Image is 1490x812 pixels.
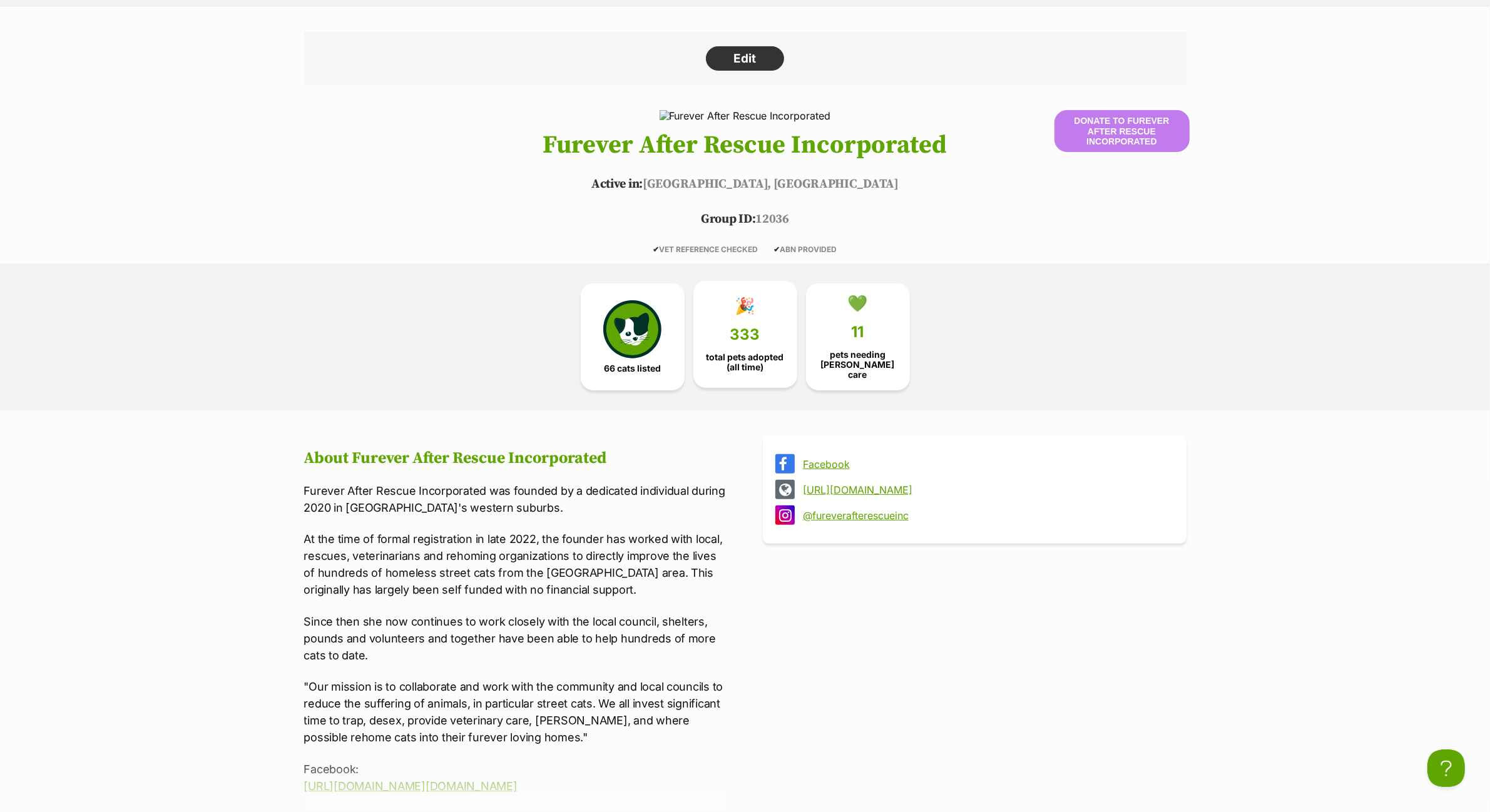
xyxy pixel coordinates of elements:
p: "Our mission is to collaborate and work with the community and local councils to reduce the suffe... [304,678,728,746]
a: Facebook [803,459,1169,470]
span: ABN PROVIDED [774,245,837,254]
p: Furever After Rescue Incorporated was founded by a dedicated individual during 2020 in [GEOGRAPHI... [304,482,728,516]
a: 66 cats listed [581,283,685,391]
div: 💚 [848,294,868,313]
span: total pets adopted (all time) [704,352,787,372]
p: [GEOGRAPHIC_DATA], [GEOGRAPHIC_DATA] [285,175,1205,194]
a: 💚 11 pets needing [PERSON_NAME] care [806,283,910,391]
a: @fureverafterescueinc [803,510,1169,521]
p: 12036 [285,210,1205,229]
a: [URL][DOMAIN_NAME] [803,484,1169,495]
span: VET REFERENCE CHECKED [653,245,758,254]
h2: About Furever After Rescue Incorporated [304,449,728,468]
h1: Furever After Rescue Incorporated [285,131,1205,159]
span: 11 [852,323,864,341]
icon: ✔ [774,245,780,254]
p: Since then she now continues to work closely with the local council, shelters, pounds and volunte... [304,613,728,664]
img: cat-icon-068c71abf8fe30c970a85cd354bc8e23425d12f6e8612795f06af48be43a487a.svg [603,300,661,358]
a: Edit [706,46,784,71]
div: 🎉 [735,297,755,315]
p: At the time of formal registration in late 2022, the founder has worked with local, rescues, vete... [304,530,728,598]
button: Donate to Furever After Rescue Incorporated [1054,110,1190,151]
span: 66 cats listed [604,363,661,373]
span: 333 [730,326,760,343]
a: 🎉 333 total pets adopted (all time) [693,281,797,388]
span: Active in: [591,176,643,192]
icon: ✔ [653,245,660,254]
img: Furever After Rescue Incorporated [660,110,831,121]
iframe: Help Scout Beacon - Open [1427,749,1465,787]
span: pets needing [PERSON_NAME] care [817,350,899,380]
span: Group ID: [701,211,755,227]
